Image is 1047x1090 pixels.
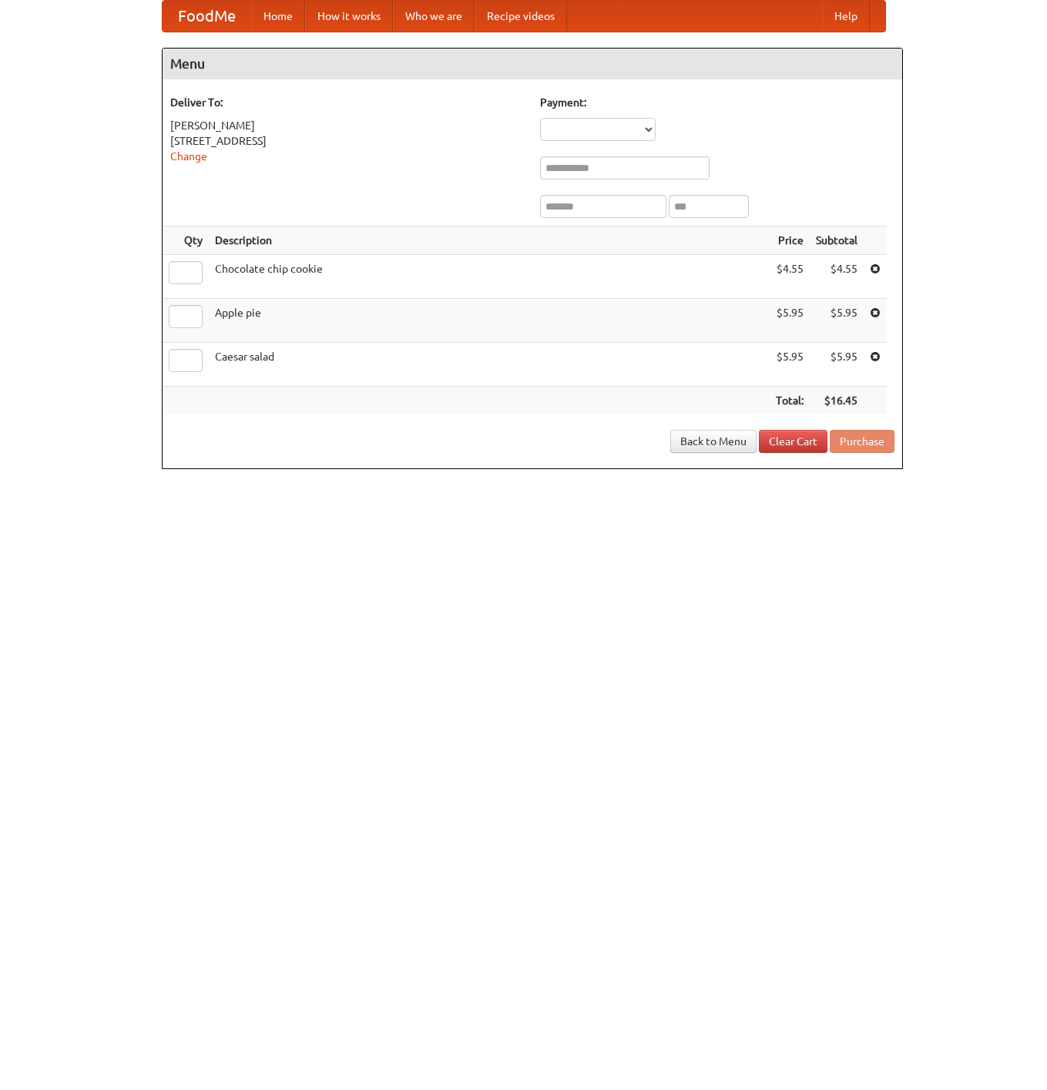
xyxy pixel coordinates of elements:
[670,430,757,453] a: Back to Menu
[810,343,864,387] td: $5.95
[810,255,864,299] td: $4.55
[209,299,770,343] td: Apple pie
[770,255,810,299] td: $4.55
[170,118,525,133] div: [PERSON_NAME]
[475,1,567,32] a: Recipe videos
[810,226,864,255] th: Subtotal
[163,226,209,255] th: Qty
[163,49,902,79] h4: Menu
[822,1,870,32] a: Help
[251,1,305,32] a: Home
[170,95,525,110] h5: Deliver To:
[810,299,864,343] td: $5.95
[209,226,770,255] th: Description
[170,133,525,149] div: [STREET_ADDRESS]
[393,1,475,32] a: Who we are
[209,343,770,387] td: Caesar salad
[770,226,810,255] th: Price
[209,255,770,299] td: Chocolate chip cookie
[770,387,810,415] th: Total:
[759,430,827,453] a: Clear Cart
[810,387,864,415] th: $16.45
[770,343,810,387] td: $5.95
[540,95,894,110] h5: Payment:
[770,299,810,343] td: $5.95
[170,150,207,163] a: Change
[163,1,251,32] a: FoodMe
[305,1,393,32] a: How it works
[830,430,894,453] button: Purchase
